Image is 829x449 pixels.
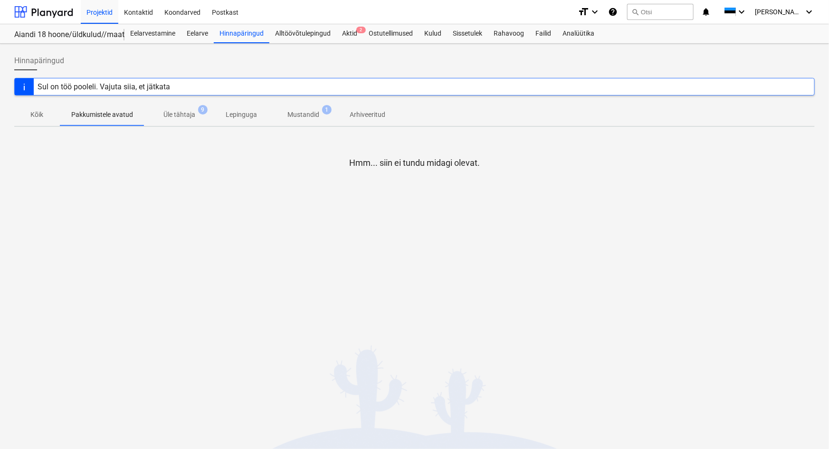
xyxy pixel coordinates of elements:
[181,24,214,43] a: Eelarve
[336,24,363,43] div: Aktid
[226,110,257,120] p: Lepinguga
[608,6,618,18] i: Abikeskus
[198,105,208,115] span: 9
[287,110,319,120] p: Mustandid
[578,6,589,18] i: format_size
[447,24,488,43] a: Sissetulek
[488,24,530,43] a: Rahavoog
[14,55,64,67] span: Hinnapäringud
[627,4,694,20] button: Otsi
[163,110,195,120] p: Üle tähtaja
[755,8,802,16] span: [PERSON_NAME]
[214,24,269,43] a: Hinnapäringud
[124,24,181,43] a: Eelarvestamine
[356,27,366,33] span: 2
[26,110,48,120] p: Kõik
[781,403,829,449] iframe: Chat Widget
[557,24,600,43] a: Analüütika
[71,110,133,120] p: Pakkumistele avatud
[38,82,170,91] div: Sul on töö pooleli. Vajuta siia, et jätkata
[589,6,600,18] i: keyboard_arrow_down
[803,6,815,18] i: keyboard_arrow_down
[349,157,480,169] p: Hmm... siin ei tundu midagi olevat.
[322,105,332,115] span: 1
[736,6,747,18] i: keyboard_arrow_down
[269,24,336,43] a: Alltöövõtulepingud
[336,24,363,43] a: Aktid2
[701,6,711,18] i: notifications
[14,30,113,40] div: Aiandi 18 hoone/üldkulud//maatööd (2101944//2101951)
[350,110,385,120] p: Arhiveeritud
[419,24,447,43] a: Kulud
[530,24,557,43] a: Failid
[631,8,639,16] span: search
[363,24,419,43] a: Ostutellimused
